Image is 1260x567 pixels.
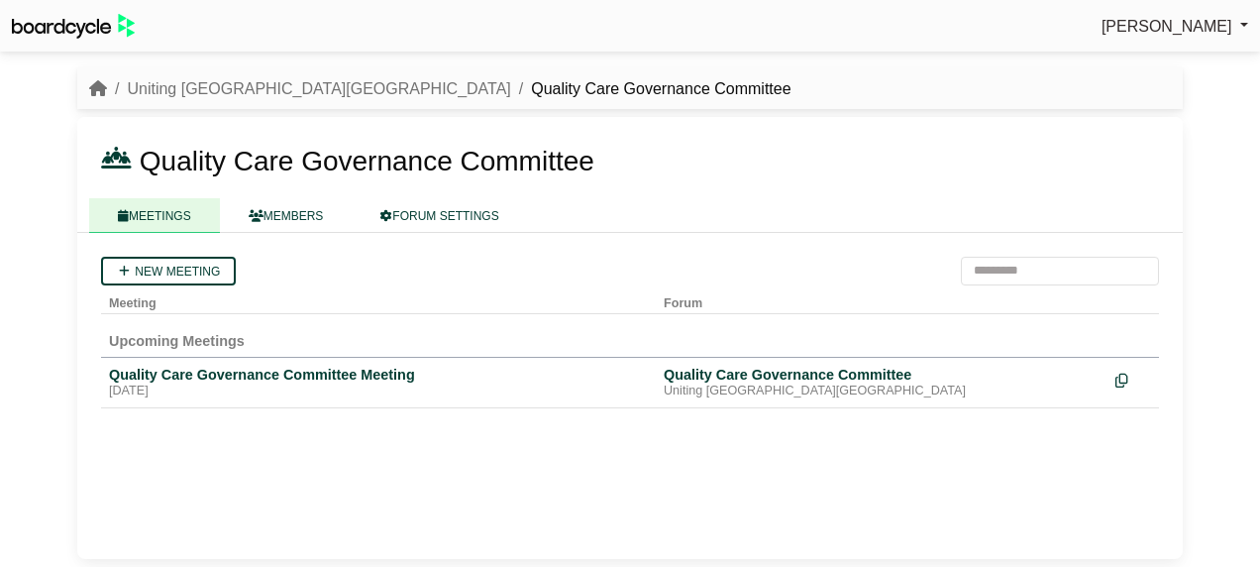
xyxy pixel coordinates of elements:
th: Forum [656,285,1107,314]
span: Upcoming Meetings [109,333,245,349]
div: Quality Care Governance Committee Meeting [109,366,648,384]
nav: breadcrumb [89,76,791,102]
a: MEMBERS [220,198,353,233]
li: Quality Care Governance Committee [511,76,791,102]
a: [PERSON_NAME] [1102,14,1248,40]
div: [DATE] [109,384,648,399]
div: Uniting [GEOGRAPHIC_DATA][GEOGRAPHIC_DATA] [664,384,1100,399]
div: Make a copy [1115,366,1151,393]
span: Quality Care Governance Committee [140,146,594,176]
div: Quality Care Governance Committee [664,366,1100,384]
a: New meeting [101,257,236,285]
a: Uniting [GEOGRAPHIC_DATA][GEOGRAPHIC_DATA] [127,80,510,97]
img: BoardcycleBlackGreen-aaafeed430059cb809a45853b8cf6d952af9d84e6e89e1f1685b34bfd5cb7d64.svg [12,14,135,39]
a: Quality Care Governance Committee Meeting [DATE] [109,366,648,399]
th: Meeting [101,285,656,314]
span: [PERSON_NAME] [1102,18,1232,35]
a: FORUM SETTINGS [352,198,527,233]
a: MEETINGS [89,198,220,233]
a: Quality Care Governance Committee Uniting [GEOGRAPHIC_DATA][GEOGRAPHIC_DATA] [664,366,1100,399]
